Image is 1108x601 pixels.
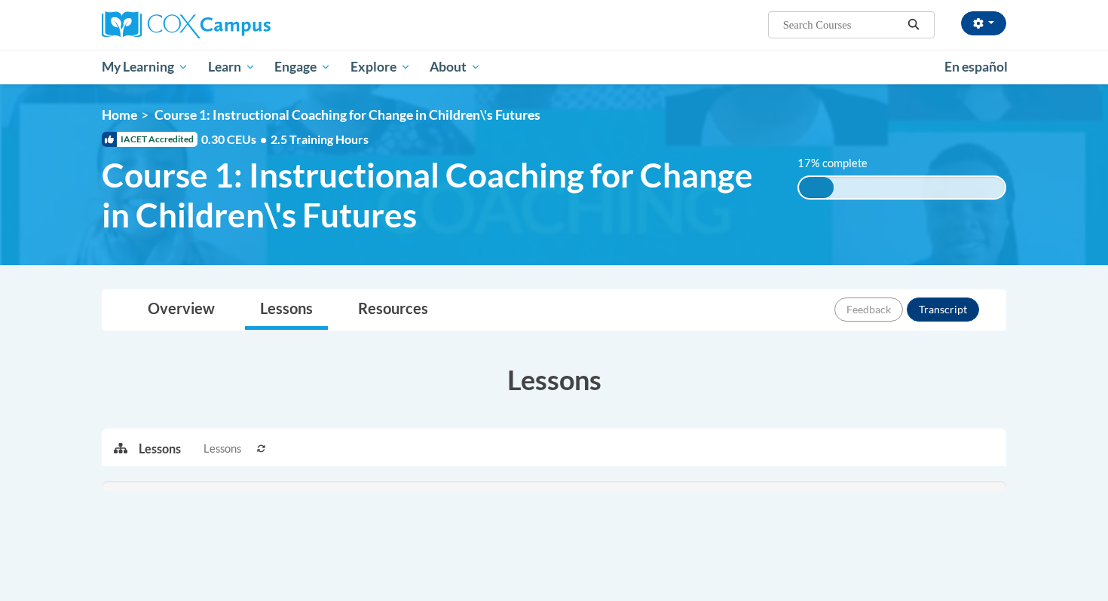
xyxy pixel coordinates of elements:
[782,16,902,34] input: Search Courses
[430,58,481,76] span: About
[961,11,1006,35] button: Account Settings
[902,16,925,34] button: Search
[201,131,271,148] span: 0.30 CEUs
[102,107,137,123] a: Home
[102,361,1006,398] h3: Lessons
[102,11,271,38] img: Cox Campus
[274,58,331,76] span: Engage
[92,50,198,84] a: My Learning
[102,58,188,76] span: My Learning
[260,132,267,146] span: •
[79,50,1029,84] div: Main menu
[271,132,369,146] span: 2.5 Training Hours
[350,58,411,76] span: Explore
[341,50,421,84] a: Explore
[102,11,388,38] a: Cox Campus
[133,290,230,330] a: Overview
[799,177,834,198] div: 17% complete
[343,290,443,330] a: Resources
[198,50,265,84] a: Learn
[139,441,181,457] p: Lessons
[797,155,884,172] label: 17% complete
[102,132,197,147] span: IACET Accredited
[907,297,979,322] button: Transcript
[204,441,241,457] span: Lessons
[245,290,328,330] a: Lessons
[935,51,1018,83] a: En español
[421,50,491,84] a: About
[944,59,1008,75] span: En español
[265,50,341,84] a: Engage
[102,155,775,235] span: Course 1: Instructional Coaching for Change in Children\'s Futures
[155,107,540,123] span: Course 1: Instructional Coaching for Change in Children\'s Futures
[834,297,903,322] button: Feedback
[208,58,256,76] span: Learn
